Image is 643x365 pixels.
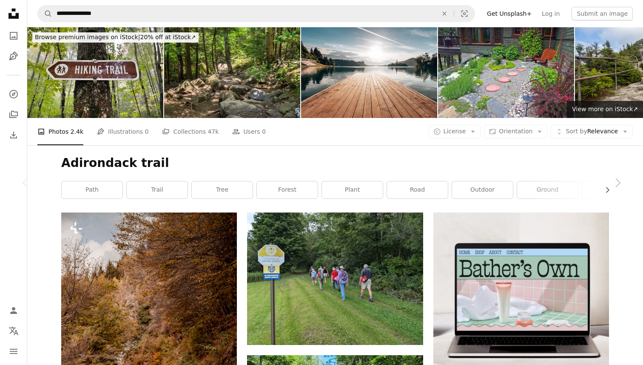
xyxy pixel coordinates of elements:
[5,86,22,103] a: Explore
[61,341,237,348] a: a dirt road surrounded by trees and leaves
[27,27,204,48] a: Browse premium images on iStock|20% off at iStock↗
[438,27,574,118] img: Ultimate Xeriscaping Idea For The Residential Garden
[482,7,537,20] a: Get Unsplash+
[435,6,454,22] button: Clear
[322,181,383,198] a: plant
[164,27,300,118] img: Rocky hiking path up to Cascade Mountain outside Lake Placid in Adirondacks, New York State
[35,34,140,40] span: Browse premium images on iStock |
[97,118,148,145] a: Illustrations 0
[5,27,22,44] a: Photos
[145,127,149,136] span: 0
[566,128,587,135] span: Sort by
[247,275,423,282] a: A group of people walking down a dirt road
[5,48,22,65] a: Illustrations
[537,7,565,20] a: Log in
[592,142,643,224] a: Next
[5,343,22,360] button: Menu
[5,302,22,319] a: Log in / Sign up
[551,125,633,138] button: Sort byRelevance
[429,125,481,138] button: License
[452,181,513,198] a: outdoor
[247,213,423,345] img: A group of people walking down a dirt road
[484,125,547,138] button: Orientation
[582,181,643,198] a: nature
[387,181,448,198] a: road
[61,155,609,171] h1: Adirondack trail
[162,118,219,145] a: Collections 47k
[5,126,22,144] a: Download History
[232,118,266,145] a: Users 0
[454,6,475,22] button: Visual search
[567,101,643,118] a: View more on iStock↗
[499,128,532,135] span: Orientation
[257,181,318,198] a: forest
[62,181,122,198] a: path
[127,181,188,198] a: trail
[566,127,618,136] span: Relevance
[5,322,22,339] button: Language
[27,27,163,118] img: Hiking Trail Sign
[262,127,266,136] span: 0
[444,128,466,135] span: License
[208,127,219,136] span: 47k
[37,5,475,22] form: Find visuals sitewide
[517,181,578,198] a: ground
[572,7,633,20] button: Submit an image
[38,6,52,22] button: Search Unsplash
[35,34,196,40] span: 20% off at iStock ↗
[192,181,253,198] a: tree
[301,27,437,118] img: wooden jetty on the lake
[5,106,22,123] a: Collections
[572,106,638,112] span: View more on iStock ↗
